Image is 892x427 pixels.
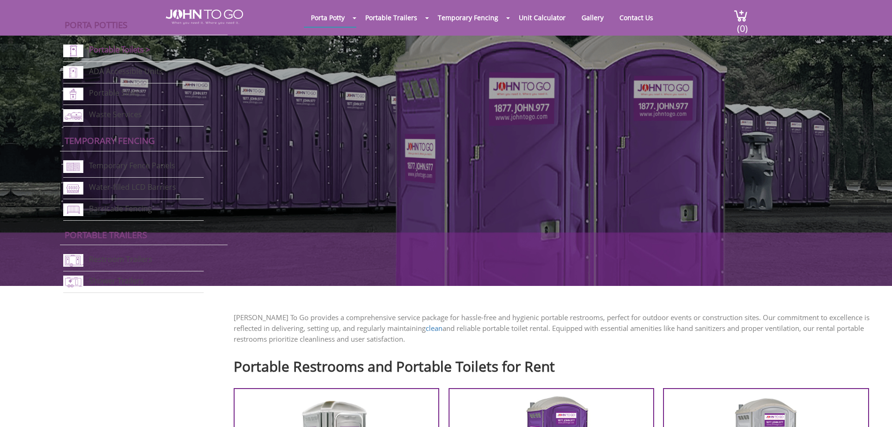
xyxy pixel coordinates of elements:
span: (0) [737,15,748,35]
a: Gallery [575,8,611,27]
a: Temporary Fence Panels [89,160,175,171]
a: Portable Sinks [89,88,140,98]
img: chan-link-fencing-new.png [63,160,83,173]
img: shower-trailers-new.png [63,276,83,288]
img: JOHN to go [166,9,243,24]
a: Portable Toilets > [89,44,150,55]
a: Temporary Fencing [65,135,155,146]
img: waste-services-new.png [63,109,83,122]
img: ADA-units-new.png [63,66,83,79]
a: Contact Us [612,8,660,27]
a: Porta Potties [65,19,127,30]
a: Portable Trailers [358,8,424,27]
img: portable-toilets-new.png [63,45,83,57]
img: barricade-fencing-icon-new.png [63,203,83,216]
a: Barricade Fencing [89,203,152,214]
a: Water-filled LCD Barriers [89,182,176,192]
a: Shower Trailers [89,276,144,286]
h2: Portable Restrooms and Portable Toilets for Rent [234,354,878,374]
a: clean [426,323,442,333]
a: ADA Accessible Units [89,66,163,76]
a: Portable trailers [65,229,147,240]
img: portable-sinks-new.png [63,88,83,100]
p: [PERSON_NAME] To Go provides a comprehensive service package for hassle-free and hygienic portabl... [234,312,878,345]
button: Live Chat [855,390,892,427]
img: cart a [734,9,748,22]
img: water-filled%20barriers-new.png [63,182,83,195]
a: Unit Calculator [512,8,573,27]
a: Porta Potty [304,8,352,27]
a: Restroom Trailers [89,254,152,264]
a: Waste Services [89,109,142,120]
a: Temporary Fencing [431,8,505,27]
img: restroom-trailers-new.png [63,254,83,267]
